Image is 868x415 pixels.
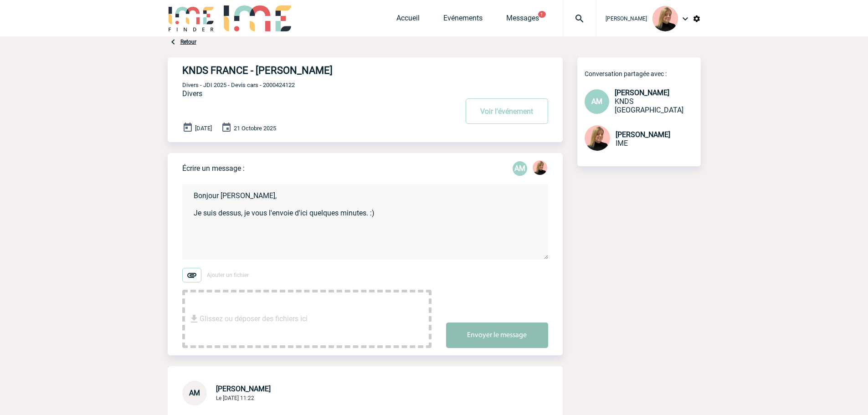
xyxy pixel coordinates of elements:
[652,6,678,31] img: 131233-0.png
[182,164,245,173] p: Écrire un message :
[182,82,295,88] span: Divers - JDI 2025 - Devis cars - 2000424122
[466,98,548,124] button: Voir l'événement
[189,389,200,397] span: AM
[616,139,628,148] span: IME
[615,88,669,97] span: [PERSON_NAME]
[585,70,701,77] p: Conversation partagée avec :
[615,97,683,114] span: KNDS [GEOGRAPHIC_DATA]
[216,384,271,393] span: [PERSON_NAME]
[207,272,249,278] span: Ajouter un fichier
[216,395,254,401] span: Le [DATE] 11:22
[168,5,215,31] img: IME-Finder
[533,160,547,175] img: 131233-0.png
[513,161,527,176] div: Aurélie MORO
[446,323,548,348] button: Envoyer le message
[200,296,308,342] span: Glissez ou déposer des fichiers ici
[606,15,647,22] span: [PERSON_NAME]
[182,89,202,98] span: Divers
[443,14,483,26] a: Evénements
[234,125,276,132] span: 21 Octobre 2025
[506,14,539,26] a: Messages
[538,11,546,18] button: 1
[182,65,431,76] h4: KNDS FRANCE - [PERSON_NAME]
[585,125,610,151] img: 131233-0.png
[396,14,420,26] a: Accueil
[616,130,670,139] span: [PERSON_NAME]
[513,161,527,176] p: AM
[180,39,196,45] a: Retour
[591,97,602,106] span: AM
[195,125,212,132] span: [DATE]
[189,313,200,324] img: file_download.svg
[533,160,547,177] div: Estelle PERIOU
